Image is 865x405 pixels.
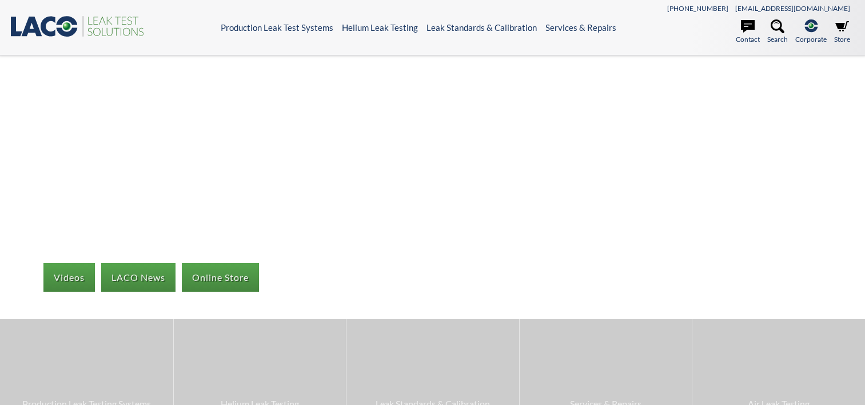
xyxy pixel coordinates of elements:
[182,263,259,292] a: Online Store
[426,22,537,33] a: Leak Standards & Calibration
[221,22,333,33] a: Production Leak Test Systems
[545,22,616,33] a: Services & Repairs
[795,34,827,45] span: Corporate
[736,19,760,45] a: Contact
[735,4,850,13] a: [EMAIL_ADDRESS][DOMAIN_NAME]
[101,263,176,292] a: LACO News
[767,19,788,45] a: Search
[667,4,728,13] a: [PHONE_NUMBER]
[342,22,418,33] a: Helium Leak Testing
[834,19,850,45] a: Store
[43,263,95,292] a: Videos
